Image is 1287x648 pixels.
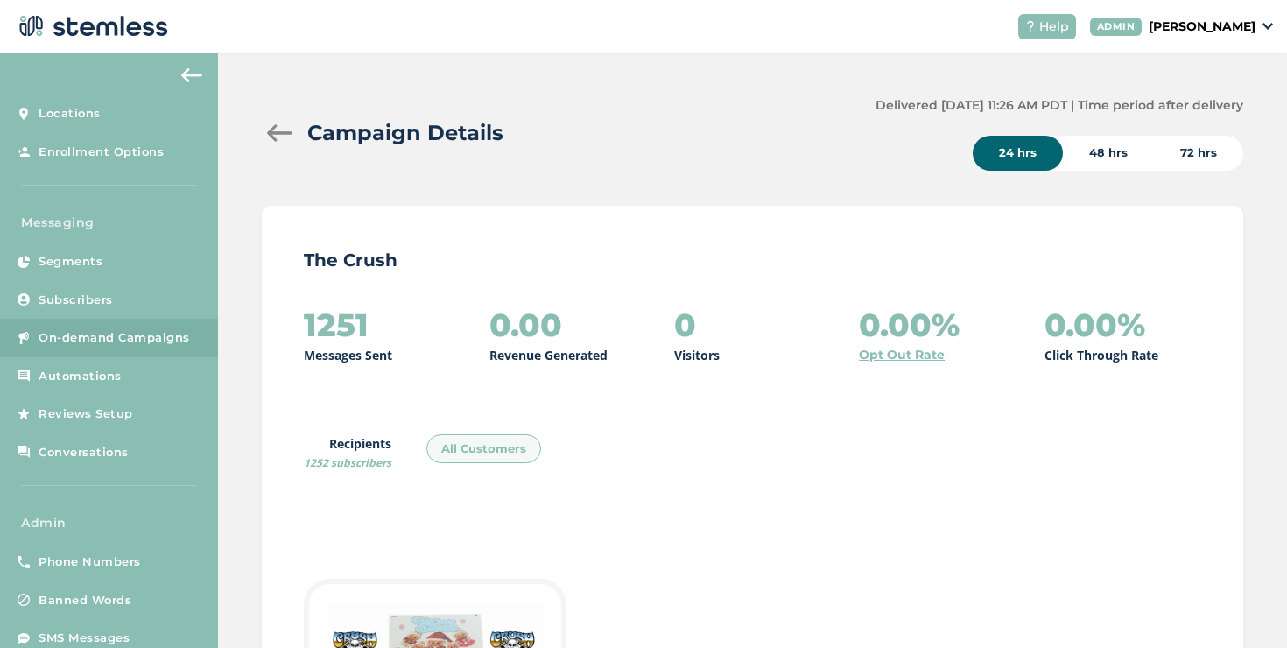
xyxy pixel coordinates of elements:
[1199,564,1287,648] iframe: Chat Widget
[304,346,392,364] p: Messages Sent
[859,307,960,342] h2: 0.00%
[1025,21,1036,32] img: icon-help-white-03924b79.svg
[1090,18,1143,36] div: ADMIN
[14,9,168,44] img: logo-dark-0685b13c.svg
[39,592,131,609] span: Banned Words
[304,434,391,471] label: Recipients
[674,307,696,342] h2: 0
[426,434,541,464] div: All Customers
[39,329,190,347] span: On-demand Campaigns
[39,405,133,423] span: Reviews Setup
[39,444,129,461] span: Conversations
[39,144,164,161] span: Enrollment Options
[1149,18,1255,36] p: [PERSON_NAME]
[39,368,122,385] span: Automations
[181,68,202,82] img: icon-arrow-back-accent-c549486e.svg
[489,346,608,364] p: Revenue Generated
[304,307,369,342] h2: 1251
[1044,346,1158,364] p: Click Through Rate
[1154,136,1243,171] div: 72 hrs
[876,96,1243,115] label: Delivered [DATE] 11:26 AM PDT | Time period after delivery
[859,346,945,364] a: Opt Out Rate
[304,248,1201,272] p: The Crush
[1044,307,1145,342] h2: 0.00%
[39,553,141,571] span: Phone Numbers
[489,307,562,342] h2: 0.00
[674,346,720,364] p: Visitors
[973,136,1063,171] div: 24 hrs
[307,117,503,149] h2: Campaign Details
[1039,18,1069,36] span: Help
[1063,136,1154,171] div: 48 hrs
[39,105,101,123] span: Locations
[39,253,102,271] span: Segments
[39,292,113,309] span: Subscribers
[39,630,130,647] span: SMS Messages
[304,455,391,470] span: 1252 subscribers
[1262,23,1273,30] img: icon_down-arrow-small-66adaf34.svg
